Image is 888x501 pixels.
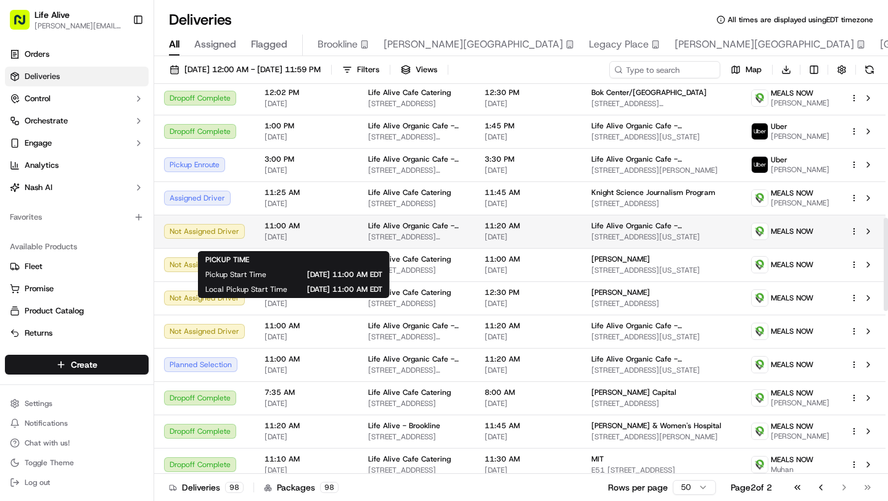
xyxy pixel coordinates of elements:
[609,61,720,78] input: Type to search
[485,387,572,397] span: 8:00 AM
[752,423,768,439] img: melas_now_logo.png
[265,399,348,408] span: [DATE]
[205,284,287,294] span: Local Pickup Start Time
[485,88,572,97] span: 12:30 PM
[10,328,144,339] a: Returns
[485,132,572,142] span: [DATE]
[368,254,451,264] span: Life Alive Cafe Catering
[318,37,358,52] span: Brookline
[485,221,572,231] span: 11:20 AM
[485,265,572,275] span: [DATE]
[416,64,437,75] span: Views
[368,299,465,308] span: [STREET_ADDRESS]
[25,138,52,149] span: Engage
[771,431,829,441] span: [PERSON_NAME]
[265,454,348,464] span: 11:10 AM
[265,188,348,197] span: 11:25 AM
[169,10,232,30] h1: Deliveries
[771,226,813,236] span: MEALS NOW
[87,209,149,218] a: Powered byPylon
[771,398,829,408] span: [PERSON_NAME]
[485,354,572,364] span: 11:20 AM
[25,478,50,487] span: Log out
[752,90,768,106] img: melas_now_logo.png
[25,458,74,468] span: Toggle Theme
[5,67,149,86] a: Deliveries
[35,21,123,31] button: [PERSON_NAME][EMAIL_ADDRESS][DOMAIN_NAME]
[251,37,287,52] span: Flagged
[5,257,149,276] button: Fleet
[591,221,731,231] span: Life Alive Organic Cafe - [GEOGRAPHIC_DATA]
[25,71,60,82] span: Deliveries
[591,332,731,342] span: [STREET_ADDRESS][US_STATE]
[368,265,465,275] span: [STREET_ADDRESS]
[485,165,572,175] span: [DATE]
[746,64,762,75] span: Map
[368,199,465,209] span: [STREET_ADDRESS]
[286,270,382,279] span: [DATE] 11:00 AM EDT
[210,122,224,136] button: Start new chat
[5,434,149,452] button: Chat with us!
[25,283,54,294] span: Promise
[368,288,451,297] span: Life Alive Cafe Catering
[5,89,149,109] button: Control
[485,421,572,431] span: 11:45 AM
[752,323,768,339] img: melas_now_logo.png
[265,465,348,475] span: [DATE]
[5,301,149,321] button: Product Catalog
[725,61,767,78] button: Map
[71,358,97,371] span: Create
[194,37,236,52] span: Assigned
[12,12,37,37] img: Nash
[225,482,244,493] div: 98
[771,360,813,370] span: MEALS NOW
[368,165,465,175] span: [STREET_ADDRESS][US_STATE]
[368,321,465,331] span: Life Alive Organic Cafe - [GEOGRAPHIC_DATA]
[752,390,768,406] img: melas_now_logo.png
[591,199,731,209] span: [STREET_ADDRESS]
[591,365,731,375] span: [STREET_ADDRESS][US_STATE]
[771,155,787,165] span: Uber
[485,365,572,375] span: [DATE]
[265,154,348,164] span: 3:00 PM
[771,326,813,336] span: MEALS NOW
[10,305,144,317] a: Product Catalog
[771,131,829,141] span: [PERSON_NAME]
[265,221,348,231] span: 11:00 AM
[752,223,768,239] img: melas_now_logo.png
[5,44,149,64] a: Orders
[5,133,149,153] button: Engage
[117,179,198,191] span: API Documentation
[384,37,563,52] span: [PERSON_NAME][GEOGRAPHIC_DATA]
[752,157,768,173] img: uber-new-logo.jpeg
[368,399,465,408] span: [STREET_ADDRESS]
[771,188,813,198] span: MEALS NOW
[25,182,52,193] span: Nash AI
[861,61,878,78] button: Refresh
[368,132,465,142] span: [STREET_ADDRESS][PERSON_NAME]
[205,270,266,279] span: Pickup Start Time
[485,432,572,442] span: [DATE]
[5,111,149,131] button: Orchestrate
[591,254,650,264] span: [PERSON_NAME]
[265,121,348,131] span: 1:00 PM
[320,482,339,493] div: 98
[25,93,51,104] span: Control
[5,155,149,175] a: Analytics
[169,481,244,494] div: Deliveries
[35,9,70,21] span: Life Alive
[771,388,813,398] span: MEALS NOW
[591,188,715,197] span: Knight Science Journalism Program
[485,332,572,342] span: [DATE]
[591,465,731,475] span: E51 [STREET_ADDRESS]
[771,98,829,108] span: [PERSON_NAME]
[752,357,768,373] img: melas_now_logo.png
[591,132,731,142] span: [STREET_ADDRESS][US_STATE]
[485,154,572,164] span: 3:30 PM
[265,432,348,442] span: [DATE]
[771,421,813,431] span: MEALS NOW
[591,88,707,97] span: Bok Center/[GEOGRAPHIC_DATA]
[265,299,348,308] span: [DATE]
[485,299,572,308] span: [DATE]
